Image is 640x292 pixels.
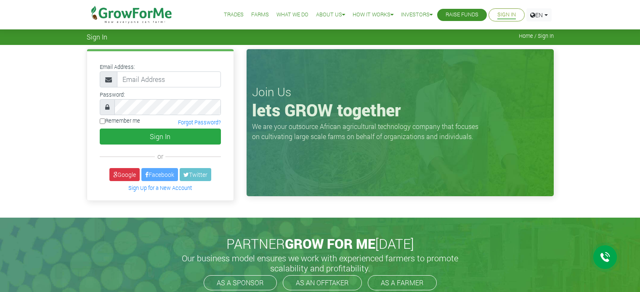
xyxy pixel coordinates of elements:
[285,234,375,253] span: GROW FOR ME
[87,33,107,41] span: Sign In
[401,11,433,19] a: Investors
[90,236,550,252] h2: PARTNER [DATE]
[128,184,192,191] a: Sign Up for a New Account
[283,275,362,290] a: AS AN OFFTAKER
[100,129,221,145] button: Sign In
[446,11,478,19] a: Raise Funds
[526,8,552,21] a: EN
[353,11,393,19] a: How it Works
[100,151,221,161] div: or
[252,85,548,99] h3: Join Us
[276,11,308,19] a: What We Do
[316,11,345,19] a: About Us
[224,11,244,19] a: Trades
[497,11,516,19] a: Sign In
[100,118,105,124] input: Remember me
[519,33,554,39] span: Home / Sign In
[173,253,467,273] h5: Our business model ensures we work with experienced farmers to promote scalability and profitabil...
[252,100,548,120] h1: lets GROW together
[251,11,269,19] a: Farms
[100,63,135,71] label: Email Address:
[368,275,437,290] a: AS A FARMER
[100,117,140,125] label: Remember me
[252,121,483,142] p: We are your outsource African agricultural technology company that focuses on cultivating large s...
[204,275,277,290] a: AS A SPONSOR
[178,119,221,126] a: Forgot Password?
[109,168,140,181] a: Google
[100,91,125,99] label: Password:
[117,71,221,87] input: Email Address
